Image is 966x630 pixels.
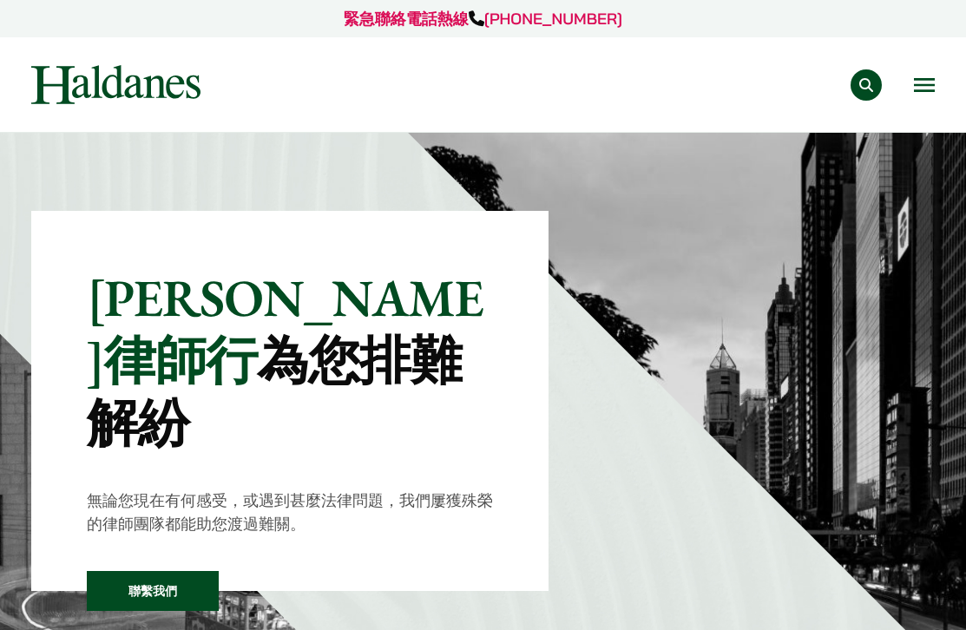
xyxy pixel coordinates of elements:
[87,266,493,454] p: [PERSON_NAME]律師行
[851,69,882,101] button: Search
[344,9,622,29] a: 緊急聯絡電話熱線[PHONE_NUMBER]
[87,571,219,611] a: 聯繫我們
[914,78,935,92] button: Open menu
[87,326,461,456] mark: 為您排難解紛
[87,489,493,535] p: 無論您現在有何感受，或遇到甚麼法律問題，我們屢獲殊榮的律師團隊都能助您渡過難關。
[31,65,200,104] img: Logo of Haldanes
